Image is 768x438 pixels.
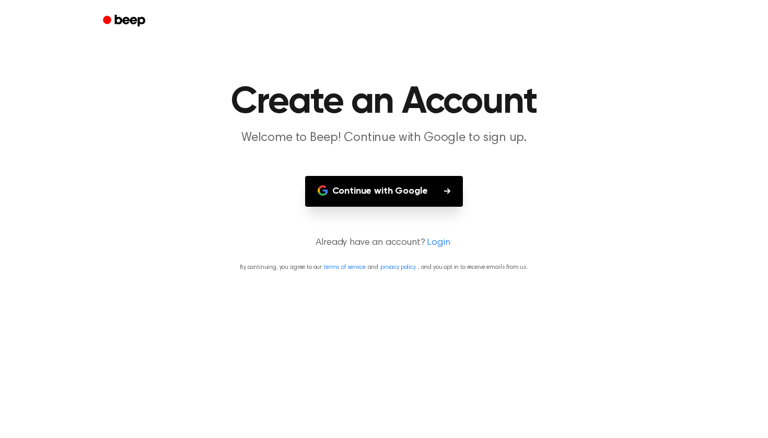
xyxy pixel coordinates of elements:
[183,129,585,147] p: Welcome to Beep! Continue with Google to sign up.
[13,236,755,250] p: Already have an account?
[305,176,463,207] button: Continue with Google
[427,236,450,250] a: Login
[324,264,365,270] a: terms of service
[96,11,155,31] a: Beep
[117,84,651,121] h1: Create an Account
[13,263,755,272] p: By continuing, you agree to our and , and you opt in to receive emails from us.
[380,264,416,270] a: privacy policy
